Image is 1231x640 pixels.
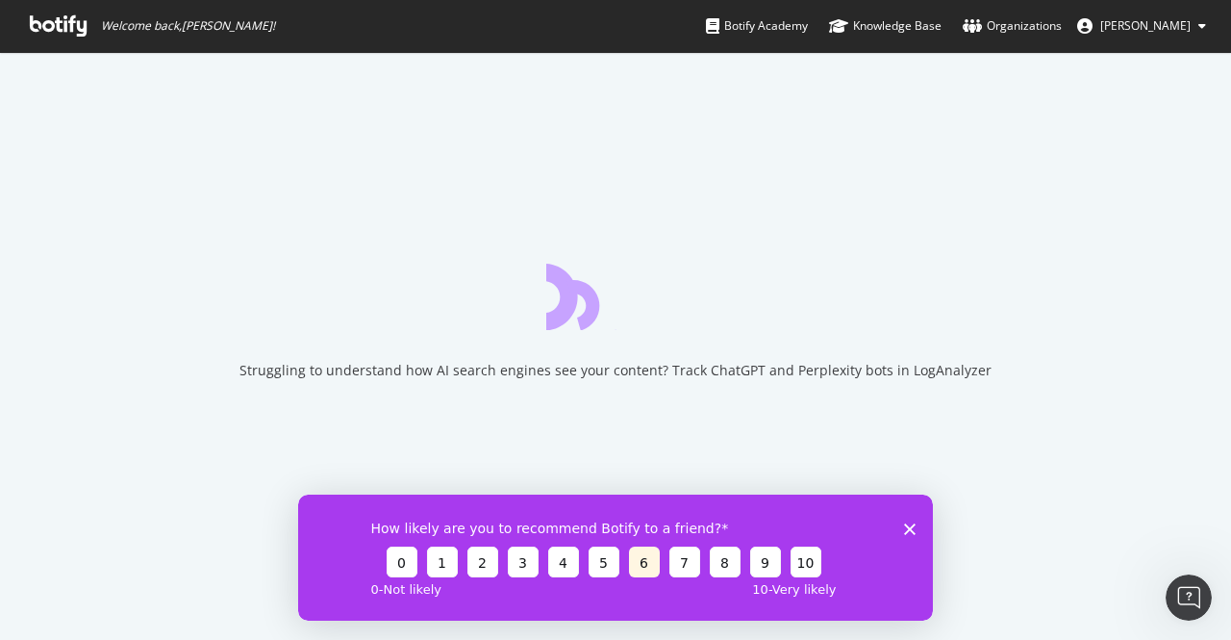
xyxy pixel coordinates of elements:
div: Organizations [963,16,1062,36]
iframe: Survey from Botify [298,495,933,621]
div: Knowledge Base [829,16,942,36]
span: Suvena Suri [1100,17,1191,34]
iframe: Intercom live chat [1166,575,1212,621]
div: Botify Academy [706,16,808,36]
button: [PERSON_NAME] [1062,11,1221,41]
span: Welcome back, [PERSON_NAME] ! [101,18,275,34]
